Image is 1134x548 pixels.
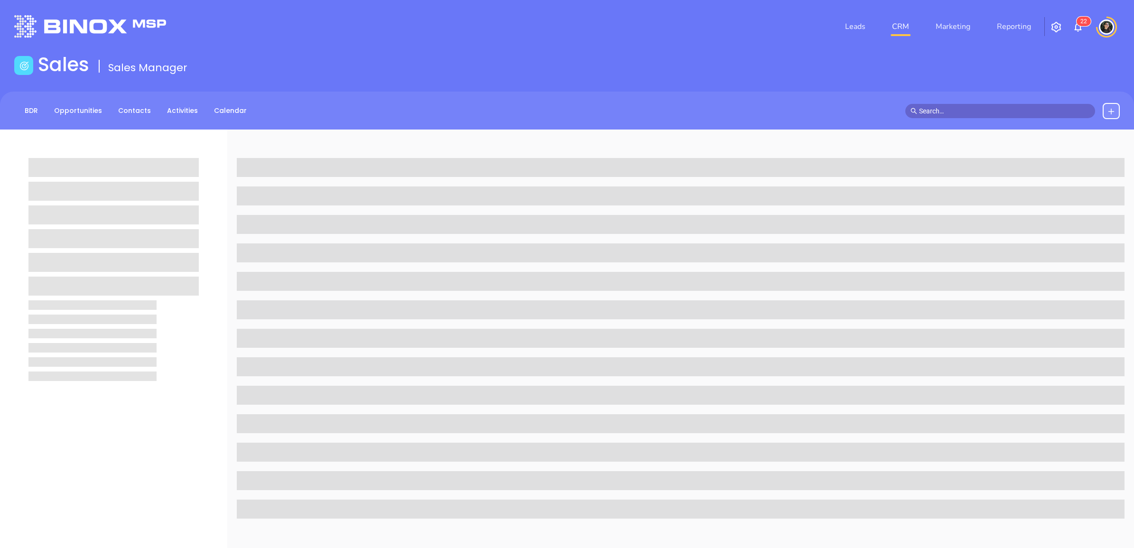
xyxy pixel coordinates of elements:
[48,103,108,119] a: Opportunities
[932,17,974,36] a: Marketing
[1099,19,1114,35] img: user
[108,60,187,75] span: Sales Manager
[888,17,913,36] a: CRM
[208,103,252,119] a: Calendar
[1084,18,1087,25] span: 2
[38,53,89,76] h1: Sales
[911,108,917,114] span: search
[919,106,1090,116] input: Search…
[1050,21,1062,33] img: iconSetting
[1080,18,1084,25] span: 2
[1072,21,1084,33] img: iconNotification
[841,17,869,36] a: Leads
[993,17,1035,36] a: Reporting
[19,103,44,119] a: BDR
[112,103,157,119] a: Contacts
[161,103,204,119] a: Activities
[1077,17,1091,26] sup: 22
[14,15,166,37] img: logo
